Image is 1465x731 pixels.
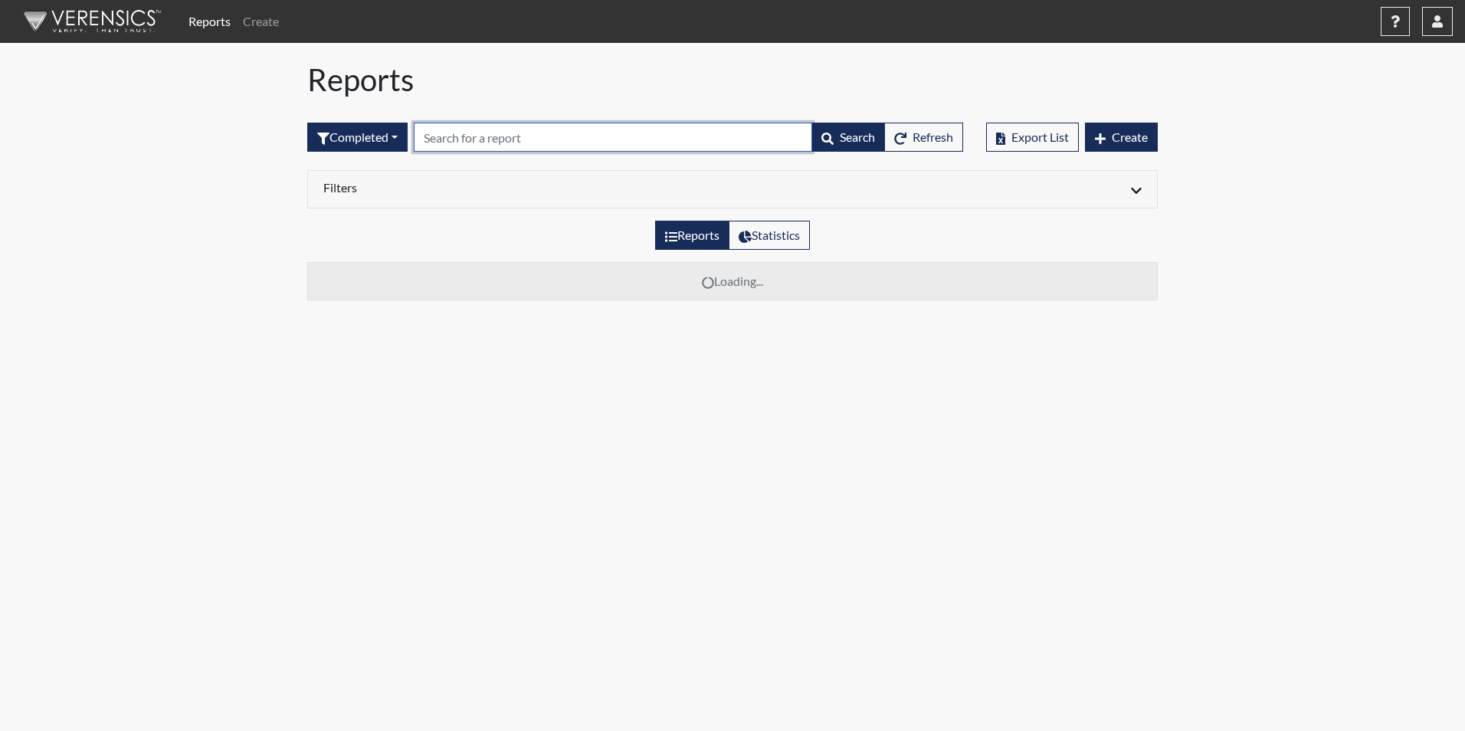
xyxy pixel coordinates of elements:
label: View statistics about completed interviews [729,221,810,250]
button: Export List [986,123,1079,152]
label: View the list of reports [655,221,729,250]
a: Create [237,6,285,37]
span: Refresh [913,129,953,144]
span: Search [840,129,875,144]
button: Search [811,123,885,152]
button: Refresh [884,123,963,152]
input: Search by Registration ID, Interview Number, or Investigation Name. [414,123,812,152]
td: Loading... [308,263,1158,300]
button: Create [1085,123,1158,152]
div: Click to expand/collapse filters [312,180,1153,198]
a: Reports [182,6,237,37]
span: Export List [1011,129,1069,144]
h6: Filters [323,180,721,195]
span: Create [1112,129,1148,144]
div: Filter by interview status [307,123,408,152]
h1: Reports [307,61,1158,98]
button: Completed [307,123,408,152]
